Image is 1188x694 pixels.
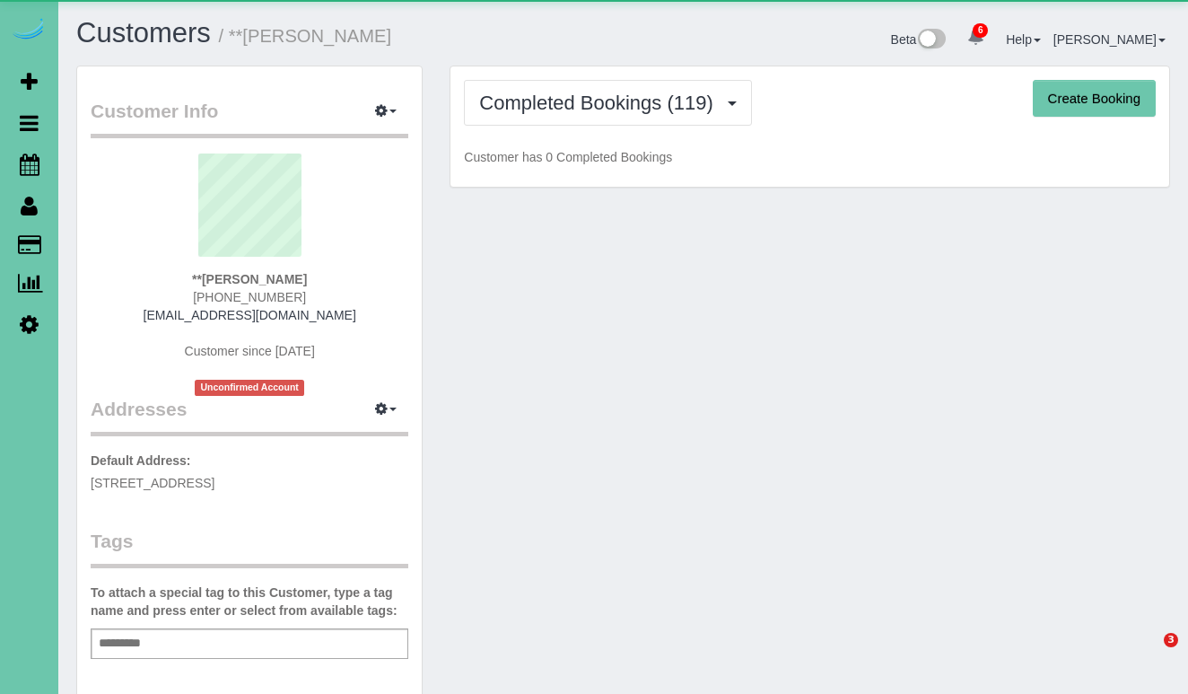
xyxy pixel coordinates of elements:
[91,476,214,490] span: [STREET_ADDRESS]
[1053,32,1166,47] a: [PERSON_NAME]
[1127,633,1170,676] iframe: Intercom live chat
[479,92,721,114] span: Completed Bookings (119)
[916,29,946,52] img: New interface
[1164,633,1178,647] span: 3
[91,98,408,138] legend: Customer Info
[464,148,1156,166] p: Customer has 0 Completed Bookings
[185,344,315,358] span: Customer since [DATE]
[91,452,191,470] label: Default Address:
[193,290,306,304] span: [PHONE_NUMBER]
[891,32,947,47] a: Beta
[192,272,307,286] strong: **[PERSON_NAME]
[76,17,211,48] a: Customers
[1033,80,1156,118] button: Create Booking
[464,80,752,126] button: Completed Bookings (119)
[219,26,392,46] small: / **[PERSON_NAME]
[91,584,408,619] label: To attach a special tag to this Customer, type a tag name and press enter or select from availabl...
[91,528,408,568] legend: Tags
[1006,32,1041,47] a: Help
[958,18,993,57] a: 6
[11,18,47,43] img: Automaid Logo
[195,380,304,395] span: Unconfirmed Account
[144,308,356,322] a: [EMAIL_ADDRESS][DOMAIN_NAME]
[973,23,988,38] span: 6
